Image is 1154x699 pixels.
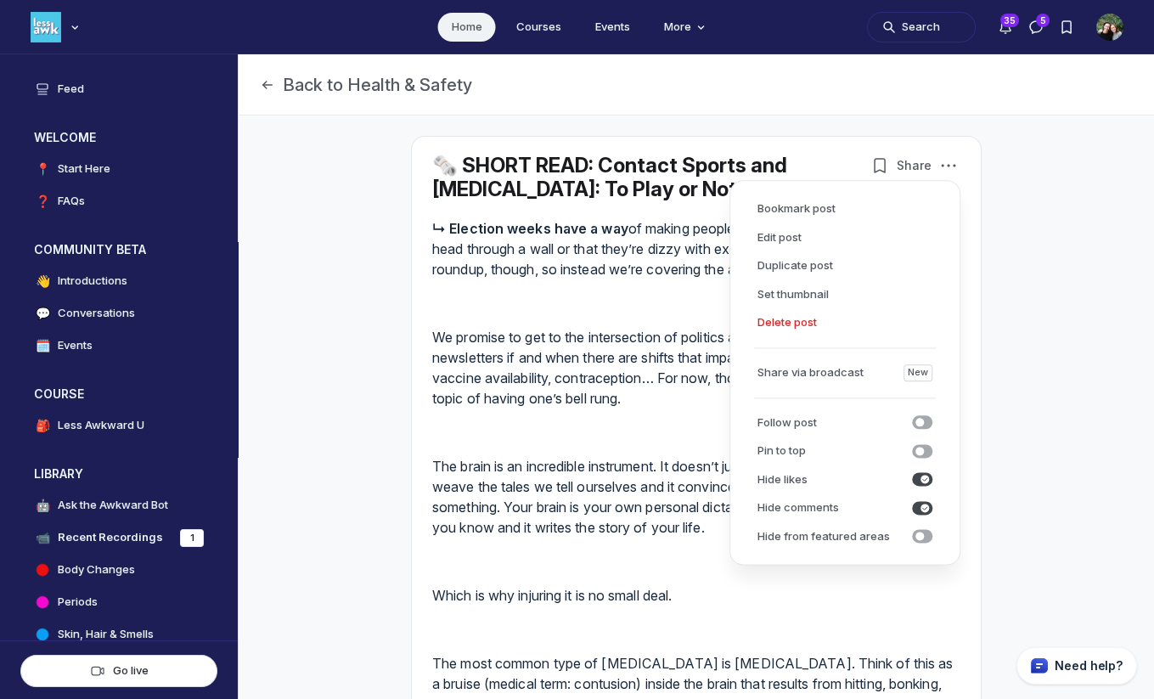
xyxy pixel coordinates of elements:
[757,364,932,381] div: Share via broadcast
[259,73,472,97] button: Back to Health & Safety
[20,620,217,649] a: Skin, Hair & Smells
[1016,647,1137,685] button: Circle support widget
[503,13,575,42] a: Courses
[757,443,806,459] span: Pin to top
[58,529,163,546] h4: Recent Recordings
[58,305,135,322] h4: Conversations
[20,655,217,687] button: Go live
[34,497,51,514] span: 🤖
[20,491,217,520] a: 🤖Ask the Awkward Bot
[58,193,85,210] h4: FAQs
[34,193,51,210] span: ❓
[20,236,217,263] button: COMMUNITY BETACollapse space
[897,157,932,174] span: Share
[1055,657,1123,674] p: Need help?
[432,153,811,201] a: 🗞️ SHORT READ: Contact Sports and [MEDICAL_DATA]: To Play or Not To Play
[744,251,946,280] button: Duplicate post
[58,594,98,611] h4: Periods
[432,220,628,237] strong: ↳ Election weeks have a way
[20,523,217,552] a: 📹Recent Recordings1
[58,561,135,578] h4: Body Changes
[1051,12,1082,42] button: Bookmarks
[893,154,935,178] button: Share
[34,337,51,354] span: 🗓️
[58,497,168,514] h4: Ask the Awkward Bot
[744,280,946,309] button: Set thumbnail
[58,273,127,290] h4: Introductions
[34,529,51,546] span: 📹
[58,161,110,178] h4: Start Here
[35,662,203,679] div: Go live
[34,161,51,178] span: 📍
[744,223,946,252] button: Edit post
[438,13,496,42] a: Home
[20,155,217,183] a: 📍Start Here
[20,267,217,296] a: 👋Introductions
[757,528,890,545] span: Hide from featured areas
[34,129,96,146] h3: WELCOME
[1021,12,1051,42] button: Direct messages
[908,366,928,381] span: New
[729,180,960,565] div: Post actions
[744,194,946,223] button: Bookmark post
[34,386,84,403] h3: COURSE
[31,10,83,44] button: Less Awkward Hub logo
[31,12,61,42] img: Less Awkward Hub logo
[20,124,217,151] button: WELCOMECollapse space
[58,626,154,643] h4: Skin, Hair & Smells
[432,585,960,606] p: Which is why injuring it is no small deal.
[20,460,217,488] button: LIBRARYCollapse space
[757,315,817,329] span: Delete post
[58,81,84,98] h4: Feed
[757,471,808,488] span: Hide likes
[34,273,51,290] span: 👋
[20,381,217,408] button: COURSECollapse space
[867,12,976,42] button: Search
[34,305,51,322] span: 💬
[20,331,217,360] a: 🗓️Events
[757,414,817,431] span: Follow post
[180,529,204,547] div: 1
[582,13,644,42] a: Events
[58,417,144,434] h4: Less Awkward U
[20,75,217,104] a: Feed
[20,555,217,584] a: Body Changes
[664,19,710,36] span: More
[20,588,217,617] a: Periods
[937,154,960,178] button: Post actions
[34,417,51,434] span: 🎒
[432,218,960,279] p: of making people feel either like they’ve just put their head through a wall or that they’re dizz...
[34,465,83,482] h3: LIBRARY
[20,187,217,216] a: ❓FAQs
[990,12,1021,42] button: Notifications
[239,54,1154,116] header: Page Header
[757,499,839,516] span: Hide comments
[20,299,217,328] a: 💬Conversations
[34,241,146,258] h3: COMMUNITY BETA
[58,337,93,354] h4: Events
[432,327,960,409] p: We promise to get to the intersection of politics and adolescent health in upcoming newsletters i...
[432,456,960,538] p: The brain is an incredible instrument. It doesn’t just rule our bodies, it also helps us weave th...
[20,411,217,440] a: 🎒Less Awkward U
[1096,14,1123,41] button: User menu options
[650,13,717,42] button: More
[868,154,892,178] button: Bookmarks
